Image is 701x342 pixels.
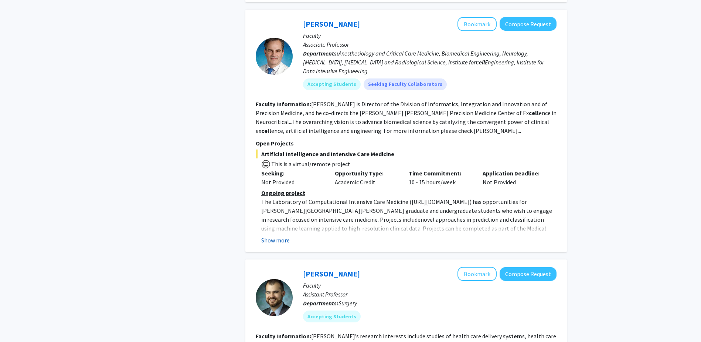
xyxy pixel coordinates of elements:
b: stem [508,332,522,340]
p: [URL][DOMAIN_NAME] Priority will be given to applicants who have completed coursework or have a d... [261,197,557,286]
span: Artificial Intelligence and Intensive Care Medicine [256,150,557,158]
p: Assistant Professor [303,290,557,299]
b: cell [529,109,539,117]
span: ) has opportunities for [PERSON_NAME][GEOGRAPHIC_DATA][PERSON_NAME] graduate and undergraduate st... [261,198,552,223]
div: 10 - 15 hours/week [403,169,477,187]
span: This is a virtual/remote project [270,160,350,168]
a: [PERSON_NAME] [303,269,360,278]
b: Cell [476,58,485,66]
span: novel approaches in prediction and classification using machine learning applied to high-resoluti... [261,216,546,241]
b: Faculty Information: [256,332,311,340]
a: [PERSON_NAME] [303,19,360,28]
mat-chip: Accepting Students [303,311,361,322]
div: Not Provided [261,178,324,187]
b: Faculty Information: [256,100,311,108]
div: Not Provided [477,169,551,187]
span: The Laboratory of Computational Intensive Care Medicine ( [261,198,412,205]
button: Add Alistair Kent to Bookmarks [457,267,497,281]
p: Faculty [303,281,557,290]
p: Faculty [303,31,557,40]
b: Departments: [303,50,338,57]
div: Academic Credit [329,169,403,187]
button: Compose Request to Robert Stevens [500,17,557,31]
p: Associate Professor [303,40,557,49]
p: Opportunity Type: [335,169,398,178]
button: Compose Request to Alistair Kent [500,267,557,281]
p: Time Commitment: [409,169,472,178]
mat-chip: Seeking Faculty Collaborators [364,78,447,90]
button: Show more [261,236,290,245]
iframe: Chat [6,309,31,336]
b: Departments: [303,299,338,307]
b: cell [261,127,271,134]
fg-read-more: [PERSON_NAME] is Director of the Division of Informatics, Integration and Innovation and of Preci... [256,100,557,134]
button: Add Robert Stevens to Bookmarks [457,17,497,31]
p: Application Deadline: [483,169,545,178]
span: Surgery [338,299,357,307]
span: Anesthesiology and Critical Care Medicine, Biomedical Engineering, Neurology, [MEDICAL_DATA], [ME... [303,50,544,75]
p: Open Projects [256,139,557,148]
u: Ongoing project [261,189,305,197]
p: Seeking: [261,169,324,178]
mat-chip: Accepting Students [303,78,361,90]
